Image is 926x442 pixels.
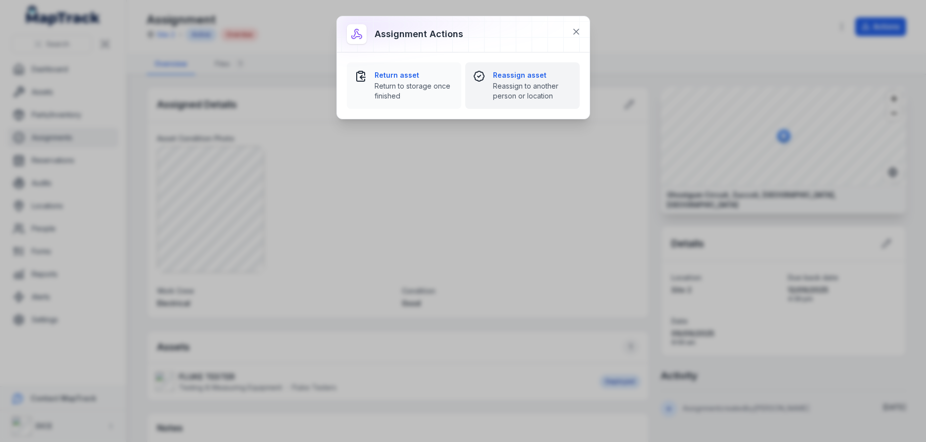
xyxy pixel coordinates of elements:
strong: Return asset [375,70,453,80]
strong: Reassign asset [493,70,572,80]
button: Reassign assetReassign to another person or location [465,62,580,109]
h3: Assignment actions [375,27,463,41]
span: Return to storage once finished [375,81,453,101]
button: Return assetReturn to storage once finished [347,62,461,109]
span: Reassign to another person or location [493,81,572,101]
